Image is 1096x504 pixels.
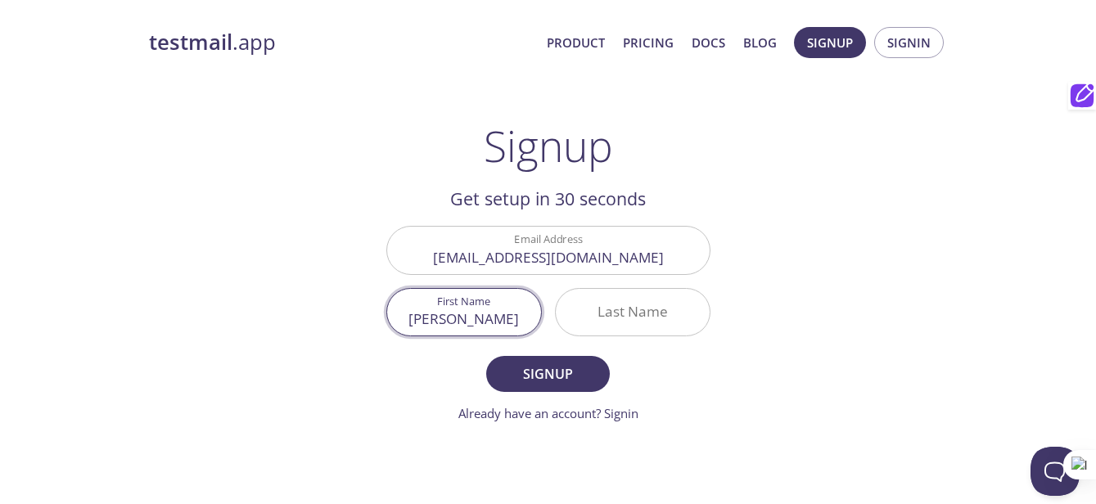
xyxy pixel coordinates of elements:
span: Signup [504,362,591,385]
strong: testmail [149,28,232,56]
a: Already have an account? Signin [458,405,638,421]
button: Signup [794,27,866,58]
button: Signup [486,356,609,392]
button: Signin [874,27,944,58]
a: Blog [743,32,777,53]
span: Signin [887,32,931,53]
a: Pricing [623,32,674,53]
h1: Signup [484,121,613,170]
iframe: Help Scout Beacon - Open [1031,447,1080,496]
a: testmail.app [149,29,534,56]
a: Product [547,32,605,53]
span: Signup [807,32,853,53]
a: Docs [692,32,725,53]
h2: Get setup in 30 seconds [386,185,710,213]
